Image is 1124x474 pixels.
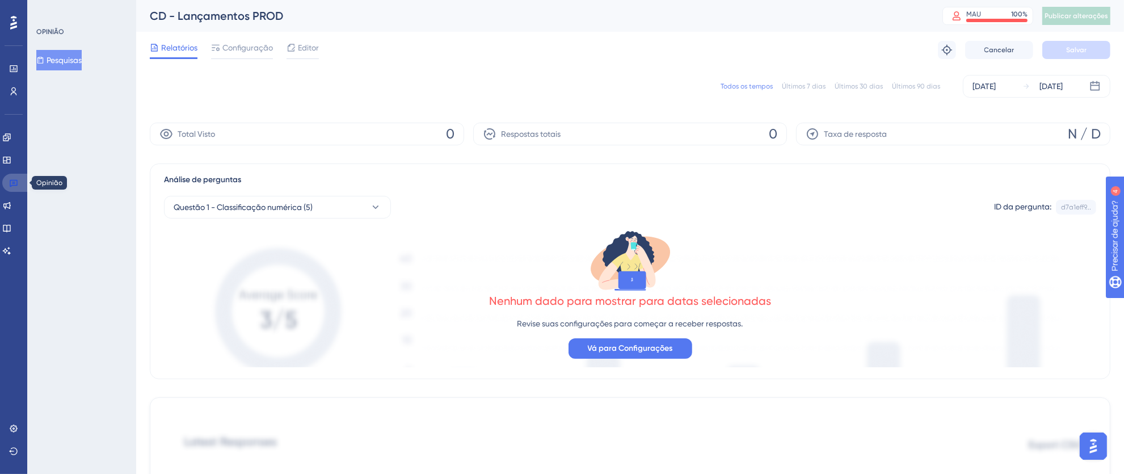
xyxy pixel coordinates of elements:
font: N / D [1068,126,1101,142]
font: Salvar [1066,46,1087,54]
font: Últimos 7 dias [782,82,826,90]
font: 0 [769,126,777,142]
font: Relatórios [161,43,197,52]
font: 4 [106,7,109,13]
font: d7a1eff9... [1061,203,1091,211]
font: Taxa de resposta [824,129,887,139]
font: Configuração [222,43,273,52]
button: Questão 1 - Classificação numérica (5) [164,196,391,219]
font: CD - Lançamentos PROD [150,9,283,23]
font: 100 [1011,10,1022,18]
font: 0 [446,126,454,142]
font: Vá para Configurações [588,343,673,353]
font: [DATE] [1039,82,1063,91]
button: Publicar alterações [1042,7,1110,25]
button: Pesquisas [36,50,82,70]
font: OPINIÃO [36,28,64,36]
font: Últimos 30 dias [835,82,883,90]
font: [DATE] [973,82,996,91]
font: Revise suas configurações para começar a receber respostas. [517,319,743,328]
font: % [1022,10,1028,18]
button: Vá para Configurações [569,338,692,359]
font: Questão 1 - Classificação numérica (5) [174,203,313,212]
font: Pesquisas [47,56,82,65]
font: Respostas totais [501,129,561,139]
font: Análise de perguntas [164,175,241,184]
iframe: Iniciador do Assistente de IA do UserGuiding [1076,429,1110,463]
font: Todos os tempos [721,82,773,90]
font: MAU [966,10,981,18]
button: Cancelar [965,41,1033,59]
font: ID da pergunta: [994,202,1051,211]
font: Precisar de ajuda? [27,5,98,14]
font: Editor [298,43,319,52]
font: Nenhum dado para mostrar para datas selecionadas [489,294,771,308]
font: Últimos 90 dias [892,82,940,90]
font: Publicar alterações [1045,12,1108,20]
button: Salvar [1042,41,1110,59]
font: Cancelar [984,46,1014,54]
font: Total Visto [178,129,215,139]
